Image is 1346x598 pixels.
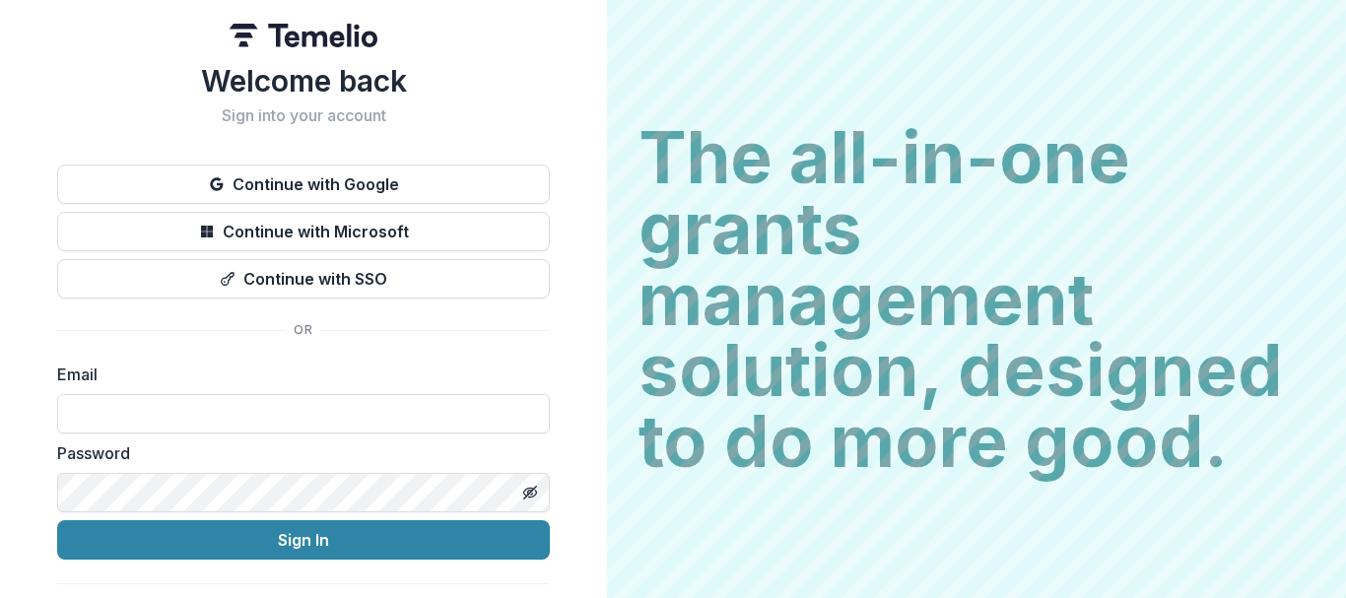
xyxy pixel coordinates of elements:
[57,63,550,99] h1: Welcome back
[57,441,538,465] label: Password
[57,259,550,299] button: Continue with SSO
[57,212,550,251] button: Continue with Microsoft
[57,165,550,204] button: Continue with Google
[514,477,546,508] button: Toggle password visibility
[57,106,550,125] h2: Sign into your account
[57,520,550,560] button: Sign In
[230,24,377,47] img: Temelio
[57,363,538,386] label: Email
